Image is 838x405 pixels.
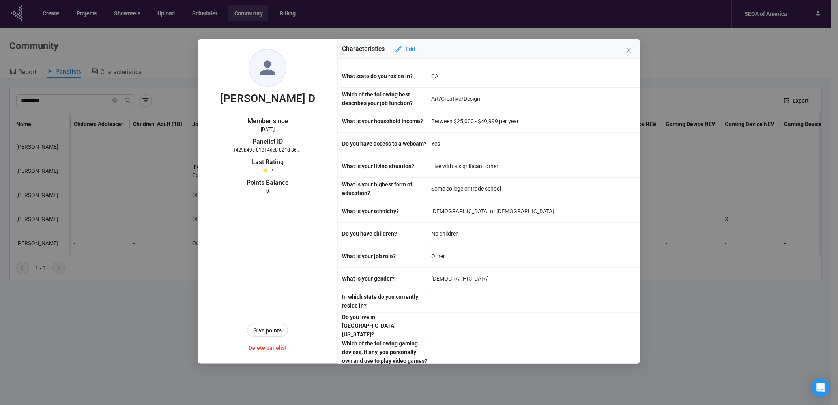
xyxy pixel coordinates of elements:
div: f429b498-813f-4de8-821d-8699abda90e3 [234,146,301,154]
div: Points Balance [234,178,301,187]
div: What is your household income? [342,117,428,126]
div: Which of the following gaming devices, if any, you personally own and use to play video games? [342,339,428,365]
div: 0 [234,187,301,195]
div: Art/Creative/Design [431,92,480,105]
div: In which state do you currently reside in? [342,292,428,310]
span: Give points [253,326,282,335]
div: [DEMOGRAPHIC_DATA] or [DEMOGRAPHIC_DATA] [431,204,554,218]
time: [DATE] [261,127,275,132]
button: Close [625,46,633,55]
span: star-icon [262,168,268,173]
div: Do you have access to a webcam? [342,139,428,148]
span: ? [271,168,273,173]
span: Edit [406,45,416,53]
div: Do you have children? [342,229,428,238]
div: Member since [234,116,301,126]
span: Delete panelist [249,343,287,352]
div: Open Intercom Messenger [811,378,830,397]
div: Panelist ID [234,137,301,146]
div: Yes [431,137,440,150]
button: Edit [388,43,422,55]
div: Characteristics [338,39,640,59]
div: Live with a significant other [431,159,498,173]
div: What state do you reside in? [342,72,428,81]
div: Some college or trade school [431,182,501,195]
div: What is your ethnicity? [342,207,428,216]
div: Which of the following best describes your job function? [342,90,428,107]
div: What is your gender? [342,274,428,283]
div: What is your highest form of education? [342,180,428,197]
div: What is your living situation? [342,162,428,171]
div: Do you live in [GEOGRAPHIC_DATA][US_STATE]? [342,313,428,339]
span: close [626,47,632,53]
div: Last Rating [234,157,301,167]
div: What is your job role? [342,252,428,261]
div: [PERSON_NAME] D [220,90,315,107]
div: No children [431,227,459,240]
div: Other [431,249,445,263]
div: Between $25,000 - $49,999 per year [431,114,519,128]
button: Delete panelist [242,341,293,354]
div: CA [431,69,438,83]
button: Give points [247,324,288,337]
div: [DEMOGRAPHIC_DATA] [431,272,489,285]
